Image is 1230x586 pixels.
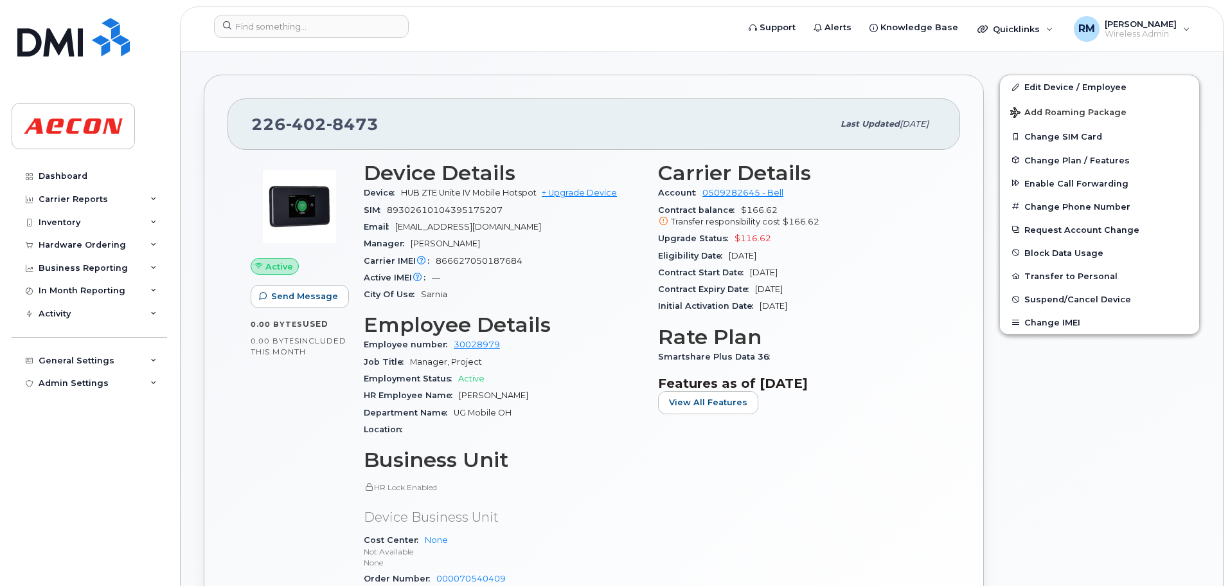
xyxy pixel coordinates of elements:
[364,557,643,568] p: None
[880,21,958,34] span: Knowledge Base
[658,352,776,362] span: Smartshare Plus Data 36
[658,205,741,215] span: Contract balance
[286,114,326,134] span: 402
[261,168,338,245] img: image20231002-3703462-9mpqx.jpeg
[1000,149,1199,172] button: Change Plan / Features
[900,119,929,129] span: [DATE]
[364,340,454,349] span: Employee number
[658,205,937,228] span: $166.62
[1105,29,1177,39] span: Wireless Admin
[364,374,458,383] span: Employment Status
[1000,125,1199,148] button: Change SIM Card
[410,357,482,367] span: Manager, Project
[1000,311,1199,334] button: Change IMEI
[783,217,819,226] span: $166.62
[364,448,643,472] h3: Business Unit
[658,325,937,349] h3: Rate Plan
[364,313,643,336] h3: Employee Details
[364,188,401,197] span: Device
[658,376,937,391] h3: Features as of [DATE]
[364,222,395,232] span: Email
[860,15,967,41] a: Knowledge Base
[1000,75,1199,98] a: Edit Device / Employee
[1000,264,1199,288] button: Transfer to Personal
[1000,172,1199,195] button: Enable Call Forwarding
[824,21,851,34] span: Alerts
[364,289,421,299] span: City Of Use
[251,285,349,308] button: Send Message
[364,390,459,400] span: HR Employee Name
[658,284,755,294] span: Contract Expiry Date
[364,535,425,545] span: Cost Center
[993,24,1040,34] span: Quicklinks
[364,205,387,215] span: SIM
[364,546,643,557] p: Not Available
[805,15,860,41] a: Alerts
[271,290,338,302] span: Send Message
[364,574,436,583] span: Order Number
[251,336,299,345] span: 0.00 Bytes
[251,336,346,357] span: included this month
[459,390,528,400] span: [PERSON_NAME]
[436,574,506,583] a: 000070540409
[671,217,780,226] span: Transfer responsibility cost
[760,21,796,34] span: Support
[395,222,541,232] span: [EMAIL_ADDRESS][DOMAIN_NAME]
[841,119,900,129] span: Last updated
[658,251,729,261] span: Eligibility Date
[658,161,937,185] h3: Carrier Details
[542,188,617,197] a: + Upgrade Device
[658,233,735,243] span: Upgrade Status
[251,320,303,329] span: 0.00 Bytes
[421,289,447,299] span: Sarnia
[1010,107,1127,120] span: Add Roaming Package
[750,268,778,277] span: [DATE]
[364,357,410,367] span: Job Title
[454,408,512,417] span: UG Mobile OH
[364,508,643,527] p: Device Business Unit
[265,261,293,273] span: Active
[1000,241,1199,264] button: Block Data Usage
[454,340,500,349] a: 30028979
[1000,195,1199,218] button: Change Phone Number
[1024,178,1128,188] span: Enable Call Forwarding
[1000,218,1199,241] button: Request Account Change
[760,301,787,311] span: [DATE]
[364,408,454,417] span: Department Name
[669,396,747,408] span: View All Features
[411,239,480,248] span: [PERSON_NAME]
[364,482,643,493] p: HR Lock Enabled
[658,268,750,277] span: Contract Start Date
[1065,16,1199,42] div: Robyn Morgan
[1000,288,1199,311] button: Suspend/Cancel Device
[214,15,409,38] input: Find something...
[1024,295,1131,304] span: Suspend/Cancel Device
[658,188,702,197] span: Account
[364,239,411,248] span: Manager
[755,284,783,294] span: [DATE]
[968,16,1062,42] div: Quicklinks
[364,273,432,282] span: Active IMEI
[740,15,805,41] a: Support
[401,188,537,197] span: HUB ZTE Unite IV Mobile Hotspot
[303,319,328,329] span: used
[251,114,379,134] span: 226
[658,301,760,311] span: Initial Activation Date
[658,391,758,414] button: View All Features
[364,425,409,434] span: Location
[735,233,771,243] span: $116.62
[1078,21,1095,37] span: RM
[364,161,643,185] h3: Device Details
[326,114,379,134] span: 8473
[387,205,503,215] span: 89302610104395175207
[432,273,440,282] span: —
[458,374,485,383] span: Active
[1105,19,1177,29] span: [PERSON_NAME]
[364,256,436,266] span: Carrier IMEI
[1024,155,1130,165] span: Change Plan / Features
[436,256,522,266] span: 866627050187684
[1000,98,1199,125] button: Add Roaming Package
[729,251,756,261] span: [DATE]
[425,535,448,545] a: None
[702,188,783,197] a: 0509282645 - Bell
